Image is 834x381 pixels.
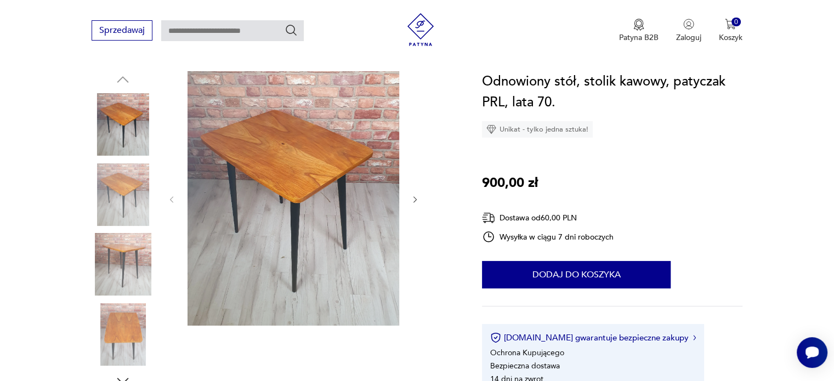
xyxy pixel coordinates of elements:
div: Wysyłka w ciągu 7 dni roboczych [482,230,614,243]
img: Patyna - sklep z meblami i dekoracjami vintage [404,13,437,46]
img: Ikonka użytkownika [683,19,694,30]
button: Dodaj do koszyka [482,261,671,288]
div: Unikat - tylko jedna sztuka! [482,121,593,138]
img: Zdjęcie produktu Odnowiony stół, stolik kawowy, patyczak PRL, lata 70. [92,303,154,366]
div: Dostawa od 60,00 PLN [482,211,614,225]
p: Zaloguj [676,32,701,43]
img: Ikona strzałki w prawo [693,335,696,340]
iframe: Smartsupp widget button [797,337,827,368]
button: Sprzedawaj [92,20,152,41]
a: Ikona medaluPatyna B2B [619,19,659,43]
button: Patyna B2B [619,19,659,43]
button: Zaloguj [676,19,701,43]
img: Ikona dostawy [482,211,495,225]
img: Ikona certyfikatu [490,332,501,343]
a: Sprzedawaj [92,27,152,35]
div: 0 [731,18,741,27]
button: 0Koszyk [719,19,742,43]
img: Ikona medalu [633,19,644,31]
img: Ikona koszyka [725,19,736,30]
img: Zdjęcie produktu Odnowiony stół, stolik kawowy, patyczak PRL, lata 70. [92,233,154,295]
button: Szukaj [285,24,298,37]
li: Bezpieczna dostawa [490,361,560,371]
button: [DOMAIN_NAME] gwarantuje bezpieczne zakupy [490,332,696,343]
img: Zdjęcie produktu Odnowiony stół, stolik kawowy, patyczak PRL, lata 70. [92,93,154,156]
img: Zdjęcie produktu Odnowiony stół, stolik kawowy, patyczak PRL, lata 70. [188,71,399,326]
h1: Odnowiony stół, stolik kawowy, patyczak PRL, lata 70. [482,71,742,113]
img: Ikona diamentu [486,124,496,134]
img: Zdjęcie produktu Odnowiony stół, stolik kawowy, patyczak PRL, lata 70. [92,163,154,226]
p: Koszyk [719,32,742,43]
p: Patyna B2B [619,32,659,43]
li: Ochrona Kupującego [490,348,564,358]
p: 900,00 zł [482,173,538,194]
